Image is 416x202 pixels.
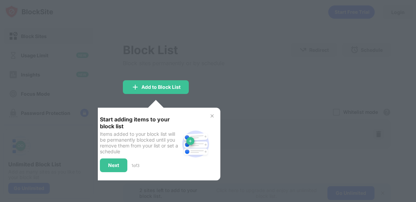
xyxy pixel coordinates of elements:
[108,163,119,168] div: Next
[131,163,139,168] div: 1 of 3
[100,131,179,154] div: Items added to your block list will be permanently blocked until you remove them from your list o...
[100,116,179,130] div: Start adding items to your block list
[209,113,215,119] img: x-button.svg
[179,128,212,161] img: block-site.svg
[141,84,181,90] div: Add to Block List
